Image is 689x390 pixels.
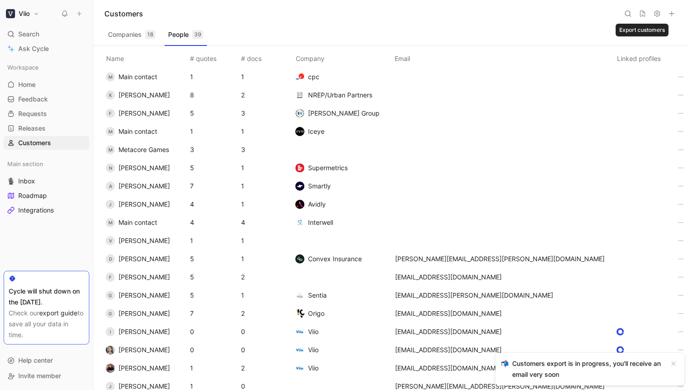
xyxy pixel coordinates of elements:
a: Home [4,78,89,91]
span: Integrations [18,206,54,215]
span: [PERSON_NAME] [118,200,170,208]
div: G [106,291,115,300]
span: Avidly [308,199,326,210]
span: [PERSON_NAME] [118,237,170,244]
span: [EMAIL_ADDRESS][PERSON_NAME][DOMAIN_NAME] [395,291,553,299]
button: G[PERSON_NAME] [103,288,173,303]
div: M [106,218,115,227]
td: 1 [239,250,290,268]
td: 3 [188,141,239,159]
img: logo [295,364,304,373]
button: f[PERSON_NAME] [103,106,173,121]
td: 4 [239,213,290,232]
span: Requests [18,109,47,118]
button: a[PERSON_NAME] [103,179,173,193]
button: F[PERSON_NAME] [103,270,173,284]
span: Roadmap [18,191,47,200]
td: 4 [188,213,239,232]
button: j[PERSON_NAME] [103,197,173,212]
button: [PERSON_NAME] [103,343,173,357]
img: logo [295,327,304,336]
span: Main section [7,159,43,168]
td: 1 [239,68,290,86]
div: f [106,109,115,118]
span: [PERSON_NAME][EMAIL_ADDRESS][PERSON_NAME][DOMAIN_NAME] [395,382,605,390]
img: logo [295,91,304,100]
td: 2 [239,359,290,377]
button: [EMAIL_ADDRESS][DOMAIN_NAME] [392,306,505,321]
td: 3 [239,141,290,159]
span: NREP/Urban Partners [308,90,372,101]
span: [PERSON_NAME] [118,164,170,172]
div: I [106,327,115,336]
td: 5 [188,159,239,177]
button: logocpc [292,70,323,84]
div: 18 [145,30,155,39]
span: Invite member [18,372,61,380]
span: Interwell [308,217,333,228]
td: 1 [188,68,239,86]
span: [PERSON_NAME] [118,309,170,317]
td: 5 [188,250,239,268]
span: Releases [18,124,46,133]
td: 2 [239,86,290,104]
div: Customers export is in progress, you'll receive an email very soon [512,358,664,380]
span: [EMAIL_ADDRESS][DOMAIN_NAME] [395,364,502,372]
img: logo [295,200,304,209]
th: # quotes [188,46,239,68]
td: 4 [188,195,239,213]
span: [PERSON_NAME] [118,346,170,354]
span: Help center [18,356,53,364]
button: logoConvex Insurance [292,252,365,266]
div: M [106,127,115,136]
img: logo [295,345,304,355]
img: logo [295,72,304,81]
div: V [106,236,115,245]
span: Feedback [18,95,48,104]
a: Customers [4,136,89,150]
span: Search [18,29,39,40]
td: 8 [188,86,239,104]
span: Workspace [7,63,39,72]
span: Viio [308,326,319,337]
td: 1 [239,122,290,141]
span: Home [18,80,36,89]
img: logo [295,182,304,191]
div: Main section🎙️InboxRoadmapIntegrations [4,157,89,217]
td: 0 [239,323,290,341]
div: a [106,182,115,191]
button: Companies [104,27,159,42]
span: Smartly [308,181,331,192]
img: logo [295,291,304,300]
span: Viio [308,344,319,355]
div: Cycle will shut down on the [DATE]. [9,286,84,308]
img: Viio [6,9,15,18]
button: [EMAIL_ADDRESS][DOMAIN_NAME] [392,270,505,284]
div: 39 [192,30,203,39]
div: Workspace [4,61,89,74]
span: Main contact [118,127,157,135]
span: [PERSON_NAME] [118,91,170,99]
td: 0 [188,341,239,359]
span: cpc [308,71,319,82]
div: G [106,309,115,318]
div: k [106,91,115,100]
div: Export customers [616,24,668,36]
span: [PERSON_NAME] [118,364,170,372]
td: 1 [239,286,290,304]
button: ViioViio [4,7,41,20]
div: 📬 [501,358,509,369]
button: N[PERSON_NAME] [103,161,173,175]
span: Convex Insurance [308,253,362,264]
button: [EMAIL_ADDRESS][DOMAIN_NAME] [392,361,505,375]
span: [EMAIL_ADDRESS][DOMAIN_NAME] [395,273,502,281]
button: People [165,27,207,42]
td: 1 [188,359,239,377]
h1: Customers [104,8,143,19]
td: 7 [188,177,239,195]
button: G[PERSON_NAME] [103,306,173,321]
button: I[PERSON_NAME] [103,324,173,339]
button: logoViio [292,324,322,339]
span: Sentia [308,290,327,301]
button: logoViio [292,343,322,357]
